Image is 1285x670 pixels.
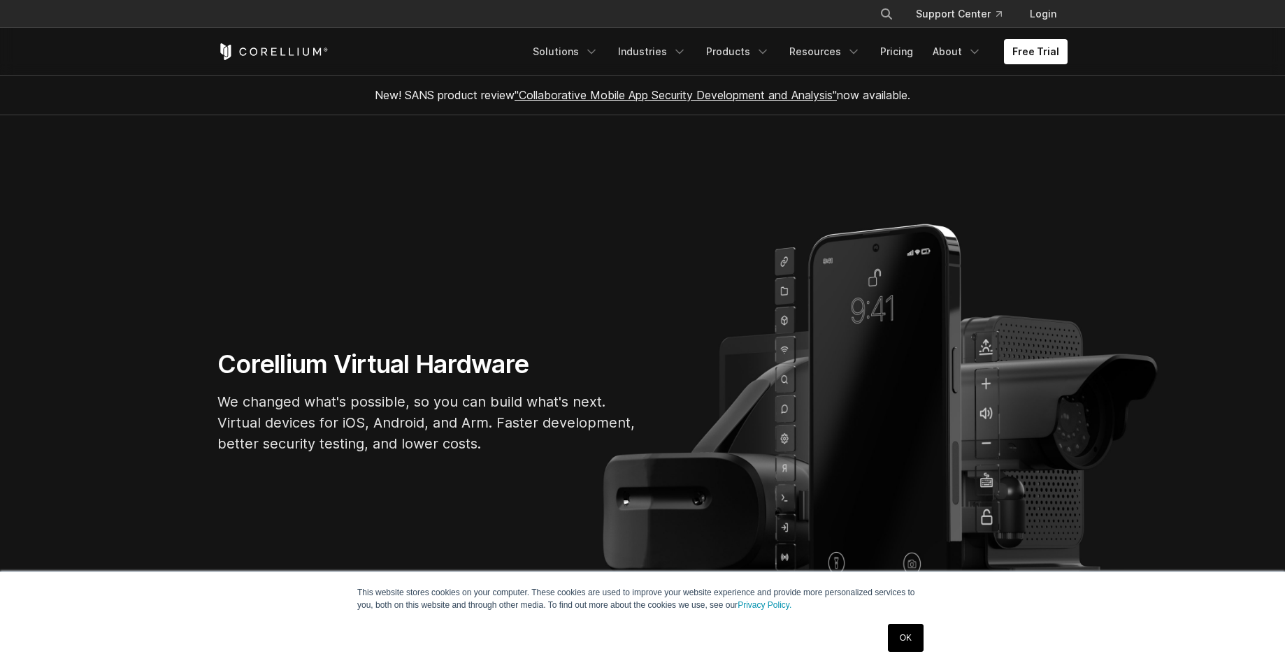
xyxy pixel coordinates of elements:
a: Resources [781,39,869,64]
span: New! SANS product review now available. [375,88,910,102]
a: Free Trial [1004,39,1068,64]
a: OK [888,624,924,652]
p: We changed what's possible, so you can build what's next. Virtual devices for iOS, Android, and A... [217,391,637,454]
a: Support Center [905,1,1013,27]
div: Navigation Menu [524,39,1068,64]
a: Corellium Home [217,43,329,60]
a: Pricing [872,39,921,64]
p: This website stores cookies on your computer. These cookies are used to improve your website expe... [357,586,928,611]
a: "Collaborative Mobile App Security Development and Analysis" [515,88,837,102]
div: Navigation Menu [863,1,1068,27]
a: About [924,39,990,64]
a: Login [1019,1,1068,27]
button: Search [874,1,899,27]
a: Privacy Policy. [738,600,791,610]
h1: Corellium Virtual Hardware [217,349,637,380]
a: Industries [610,39,695,64]
a: Products [698,39,778,64]
a: Solutions [524,39,607,64]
